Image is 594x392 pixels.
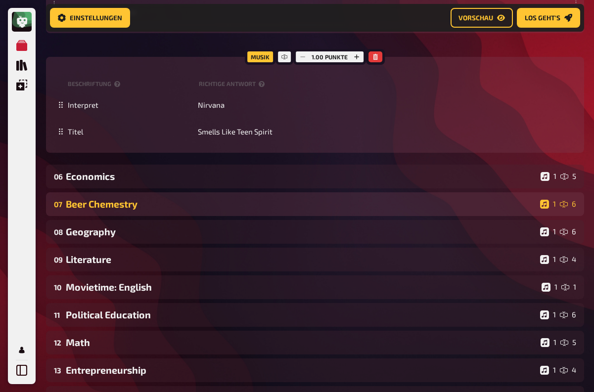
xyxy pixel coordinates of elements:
div: Geography [66,226,536,237]
div: 1 [542,283,557,292]
a: Einstellungen [50,8,130,28]
div: Entrepreneurship [66,364,536,376]
div: 10 [54,283,62,292]
span: Smells Like Teen Spirit [198,127,273,136]
div: 11 [54,310,62,319]
div: 1 [540,227,556,236]
div: 1 [540,255,556,264]
small: Richtige Antwort [199,80,268,88]
div: 12 [54,338,62,347]
div: 4 [560,255,576,264]
div: Musik [245,49,275,65]
span: Titel [68,127,83,136]
div: 1 [540,310,556,319]
div: 1.00 Punkte [293,49,366,65]
div: Math [66,337,537,348]
span: Nirvana [198,100,225,109]
a: Los geht's [517,8,580,28]
div: 5 [560,338,576,347]
div: 1 [541,338,556,347]
div: 6 [560,310,576,319]
div: 1 [540,366,556,375]
div: 6 [560,200,576,209]
div: 4 [560,366,576,375]
div: 08 [54,227,62,236]
div: Beer Chemestry [66,198,536,210]
div: 13 [54,366,62,375]
a: Meine Quizze [12,36,32,55]
div: 6 [560,227,576,236]
div: 1 [561,283,576,292]
div: Political Education [66,309,536,320]
div: 1 [541,172,556,181]
div: 1 [540,200,556,209]
a: Mein Konto [12,340,32,360]
div: 09 [54,255,62,264]
div: 07 [54,200,62,209]
div: Movietime: English [66,281,538,293]
a: Vorschau [451,8,513,28]
span: Einstellungen [70,14,122,21]
a: Quiz Sammlung [12,55,32,75]
span: Interpret [68,100,98,109]
div: Literature [66,254,536,265]
div: 06 [54,172,62,181]
span: Vorschau [458,14,493,21]
div: 5 [560,172,576,181]
div: Economics [66,171,537,182]
a: Einblendungen [12,75,32,95]
span: Los geht's [525,14,560,21]
small: Beschriftung [68,80,195,88]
